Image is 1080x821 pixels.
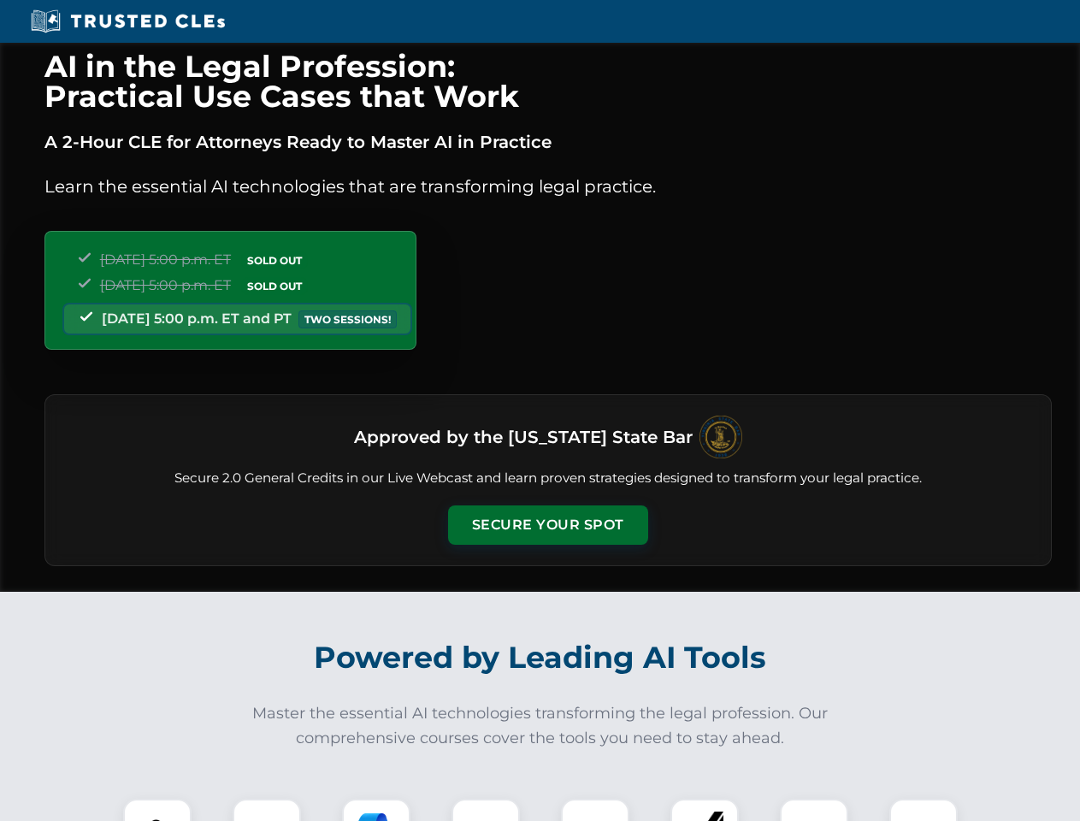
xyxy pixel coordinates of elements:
[44,51,1052,111] h1: AI in the Legal Profession: Practical Use Cases that Work
[44,128,1052,156] p: A 2-Hour CLE for Attorneys Ready to Master AI in Practice
[241,277,308,295] span: SOLD OUT
[44,173,1052,200] p: Learn the essential AI technologies that are transforming legal practice.
[26,9,230,34] img: Trusted CLEs
[100,277,231,293] span: [DATE] 5:00 p.m. ET
[100,251,231,268] span: [DATE] 5:00 p.m. ET
[699,416,742,458] img: Logo
[448,505,648,545] button: Secure Your Spot
[67,628,1014,688] h2: Powered by Leading AI Tools
[241,701,840,751] p: Master the essential AI technologies transforming the legal profession. Our comprehensive courses...
[66,469,1030,488] p: Secure 2.0 General Credits in our Live Webcast and learn proven strategies designed to transform ...
[241,251,308,269] span: SOLD OUT
[354,422,693,452] h3: Approved by the [US_STATE] State Bar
